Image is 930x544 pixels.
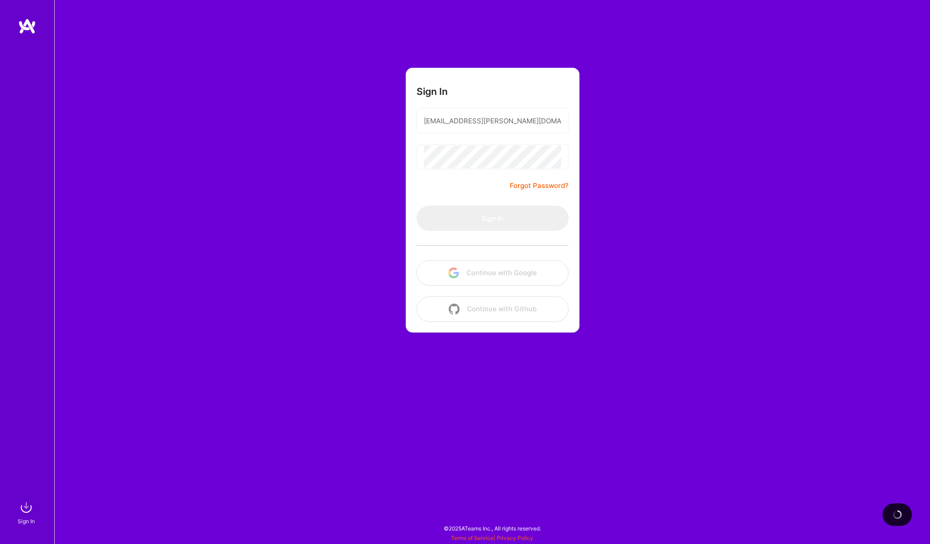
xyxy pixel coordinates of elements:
a: sign inSign In [19,498,35,526]
img: icon [448,267,459,278]
input: Email... [424,109,561,132]
img: sign in [17,498,35,516]
img: icon [449,304,460,314]
img: loading [892,510,902,520]
a: Terms of Service [451,535,493,541]
button: Continue with Google [417,260,569,286]
div: © 2025 ATeams Inc., All rights reserved. [54,517,930,539]
a: Forgot Password? [510,180,569,191]
div: Sign In [18,516,35,526]
img: logo [18,18,36,34]
h3: Sign In [417,86,448,97]
span: | [451,535,533,541]
button: Sign In [417,206,569,231]
a: Privacy Policy [497,535,533,541]
button: Continue with Github [417,296,569,322]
